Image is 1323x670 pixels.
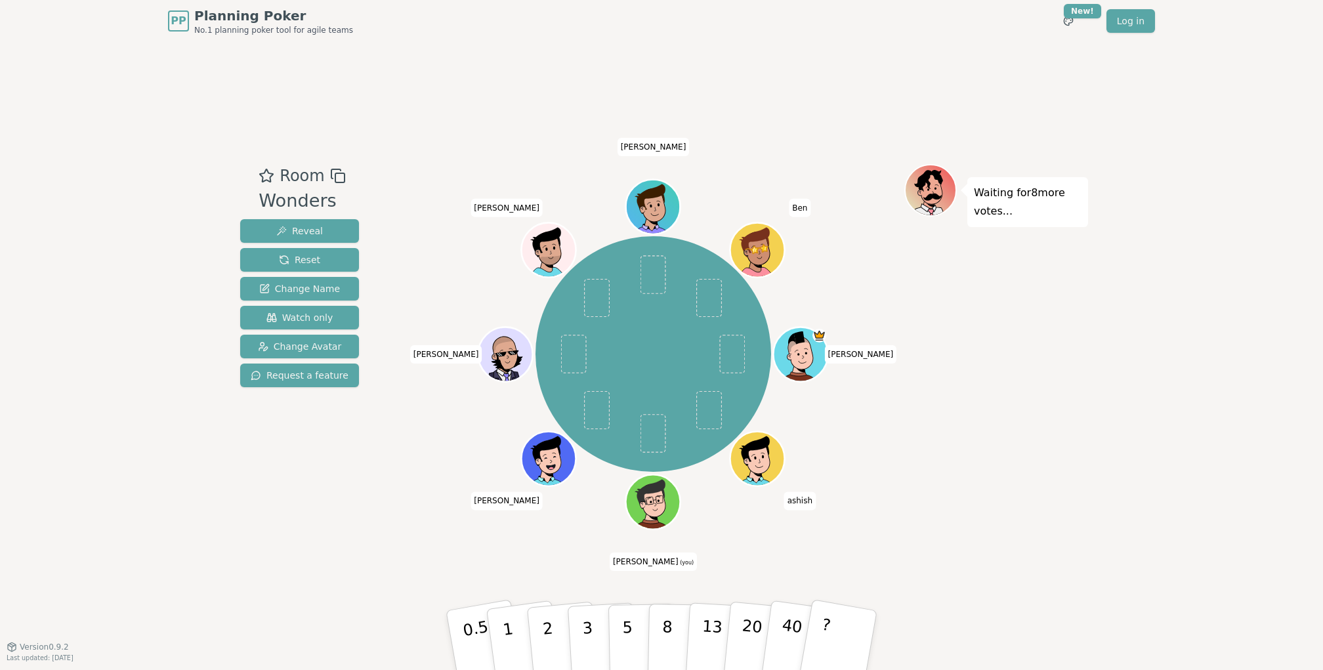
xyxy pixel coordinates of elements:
[251,369,348,382] span: Request a feature
[240,306,359,329] button: Watch only
[1057,9,1080,33] button: New!
[679,560,694,566] span: (you)
[240,364,359,387] button: Request a feature
[240,248,359,272] button: Reset
[276,224,323,238] span: Reveal
[240,219,359,243] button: Reveal
[240,277,359,301] button: Change Name
[194,25,353,35] span: No.1 planning poker tool for agile teams
[7,642,69,652] button: Version0.9.2
[259,164,274,188] button: Add as favourite
[610,553,697,571] span: Click to change your name
[240,335,359,358] button: Change Avatar
[1106,9,1155,33] a: Log in
[471,492,543,510] span: Click to change your name
[279,253,320,266] span: Reset
[1064,4,1101,18] div: New!
[280,164,324,188] span: Room
[410,345,482,364] span: Click to change your name
[789,199,810,217] span: Click to change your name
[266,311,333,324] span: Watch only
[784,492,816,510] span: Click to change your name
[471,199,543,217] span: Click to change your name
[618,138,690,156] span: Click to change your name
[259,282,340,295] span: Change Name
[974,184,1081,220] p: Waiting for 8 more votes...
[194,7,353,25] span: Planning Poker
[168,7,353,35] a: PPPlanning PokerNo.1 planning poker tool for agile teams
[825,345,897,364] span: Click to change your name
[171,13,186,29] span: PP
[20,642,69,652] span: Version 0.9.2
[258,340,342,353] span: Change Avatar
[627,476,679,528] button: Click to change your avatar
[813,329,827,343] span: Edward is the host
[259,188,345,215] div: Wonders
[7,654,73,661] span: Last updated: [DATE]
